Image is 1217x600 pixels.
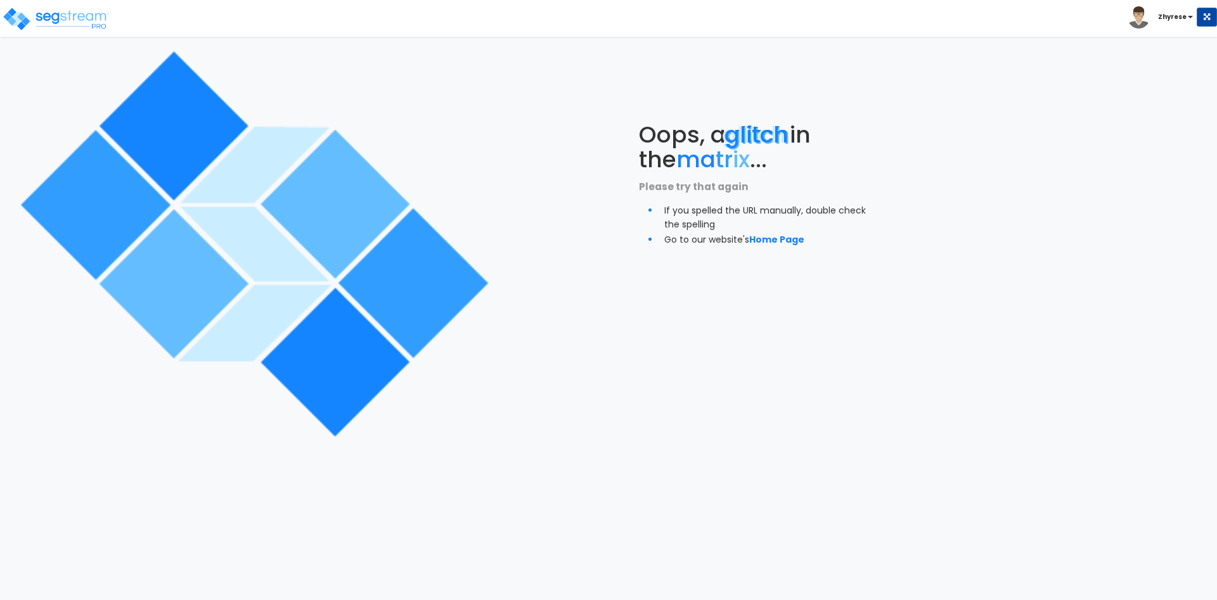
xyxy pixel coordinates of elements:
span: ix [733,143,750,176]
b: Zhyrese [1158,12,1187,22]
span: glitch [726,118,790,151]
a: Home Page [749,233,804,246]
img: avatar.png [1128,6,1150,29]
p: Please try that again [639,179,883,195]
span: Oops, a in the ... [639,118,811,176]
img: logo_pro_r.png [2,6,110,32]
li: If you spelled the URL manually, double check the spelling [664,201,883,231]
li: Go to our website's [664,231,883,247]
span: ma [676,143,716,176]
span: tr [716,143,733,176]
